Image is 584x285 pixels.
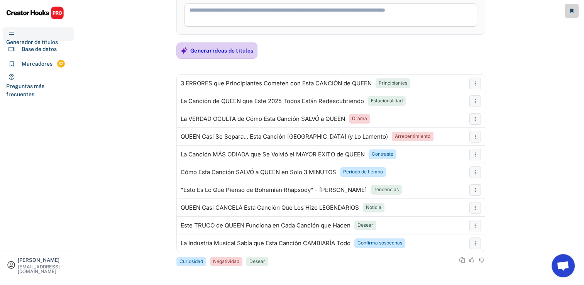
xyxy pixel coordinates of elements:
[190,47,253,54] div: Generar ideas de títulos
[22,60,52,68] div: Marcadores
[371,98,403,104] div: Estacionalidad
[379,80,407,87] div: Principiantes
[213,258,239,265] div: Negatividad
[6,82,71,98] div: Preguntas más frecuentes
[395,133,430,140] div: Arrepentimiento
[181,187,367,193] div: "Esto Es Lo Que Pienso de Bohemian Rhapsody" - [PERSON_NAME]
[181,222,350,229] div: Este TRUCO de QUEEN Funciona en Cada Canción que Hacen
[181,240,350,246] div: La Industria Musical Sabía que Esta Canción CAMBIARÍA Todo
[181,116,345,122] div: La VERDAD OCULTA de Cómo Esta Canción SALVÓ a QUEEN
[181,98,364,104] div: La Canción de QUEEN que Este 2025 Todos Están Redescubriendo
[181,169,336,175] div: Cómo Esta Canción SALVÓ a QUEEN en Solo 3 MINUTOS
[18,258,70,263] div: [PERSON_NAME]
[181,80,372,87] div: 3 ERRORES que Principiantes Cometen con Esta CANCIÓN de QUEEN
[6,6,64,20] img: CHPRO%20Logo.svg
[57,61,65,67] div: 32
[22,45,57,53] div: Base de datos
[181,205,359,211] div: QUEEN Casi CANCELA Esta Canción Que Los Hizo LEGENDARIOS
[552,254,575,277] a: Chat abierto
[357,240,402,246] div: Confirma sospechas
[372,151,393,158] div: Contraste
[18,265,70,274] div: [EMAIL_ADDRESS][DOMAIN_NAME]
[357,222,373,229] div: Desear
[249,258,265,265] div: Desear
[374,187,399,193] div: Tendencias
[181,134,388,140] div: QUEEN Casi Se Separa... Esta Canción [GEOGRAPHIC_DATA] (y Lo Lamento)
[181,151,365,158] div: La Canción MÁS ODIADA que Se Volvió el MAYOR ÉXITO de QUEEN
[352,115,367,122] div: Drama
[6,38,58,46] div: Generador de títulos
[179,258,203,265] div: Curiosidad
[366,204,381,211] div: Noticia
[343,169,383,175] div: Periodo de tiempo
